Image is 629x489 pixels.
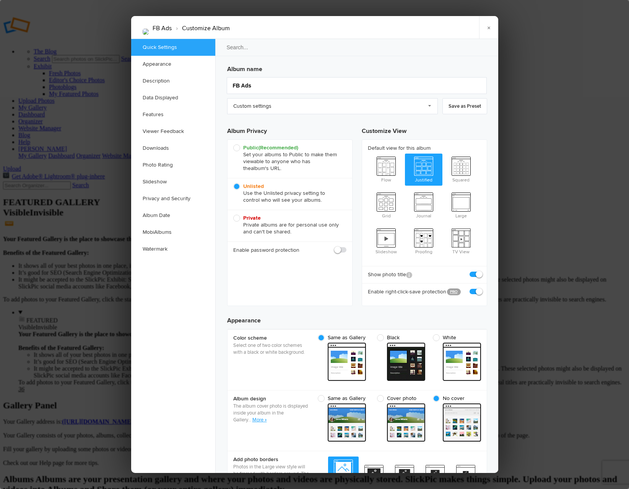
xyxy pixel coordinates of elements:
span: White [433,334,477,341]
b: Public [243,144,298,151]
a: Viewer Feedback [131,123,215,140]
a: Slideshow [131,173,215,190]
li: FB Ads [153,22,172,35]
b: Unlisted [243,183,264,189]
a: Photo Rating [131,157,215,173]
i: (Recommended) [258,144,298,151]
span: Slideshow [368,225,405,256]
a: Appearance [131,56,215,73]
a: Data Displayed [131,89,215,106]
b: Private [243,215,261,221]
a: Custom settings [227,98,438,114]
span: Squared [442,154,480,184]
b: Default view for this album [368,144,481,152]
img: 2025-09-08_07-54-54.jpg [143,29,149,35]
span: Set your albums to Public to make them viewable to anyone who has the [233,144,343,172]
span: Same as Gallery [318,334,366,341]
h3: Customize View [362,120,487,139]
a: Quick Settings [131,39,215,56]
span: cover From gallery - light [443,403,481,442]
b: Color scheme [233,334,310,342]
h3: Album Privacy [227,120,353,139]
p: The album cover photo is displayed inside your album in the Gallery. [233,403,310,423]
span: cover From gallery - light [328,403,366,442]
a: × [479,16,498,39]
span: Large [442,189,480,220]
span: Black [377,334,421,341]
a: Downloads [131,140,215,157]
b: Album design [233,395,310,403]
span: Cover photo [377,395,421,402]
span: cover From gallery - light [387,403,425,442]
input: Search... [215,39,499,56]
span: Use the Unlisted privacy setting to control who will see your albums. [233,183,343,204]
span: Same as Gallery [318,395,366,402]
b: Show photo title [368,271,412,279]
a: Watermark [131,241,215,257]
span: Proofing [405,225,442,256]
span: TV View [442,225,480,256]
span: album's URL. [251,165,281,172]
span: Journal [405,189,442,220]
b: Enable password protection [233,246,299,254]
span: No cover [433,395,477,402]
span: .. [249,417,252,423]
span: Private albums are for personal use only and can't be shared. [233,215,343,235]
p: Select one of two color schemes with a black or white background. [233,342,310,356]
li: Customize Album [172,22,230,35]
a: Album Date [131,207,215,224]
h3: Album name [227,62,487,74]
a: Description [131,73,215,89]
a: More » [252,417,267,423]
a: Privacy and Security [131,190,215,207]
a: Save as Preset [442,98,487,114]
span: Grid [368,189,405,220]
span: Justified [405,154,442,184]
b: Enable right-click-save protection [368,288,441,296]
h3: Appearance [227,310,487,325]
a: PRO [447,288,461,295]
b: Add photo borders [233,456,310,463]
a: MobiAlbums [131,224,215,241]
span: Flow [368,154,405,184]
a: Features [131,106,215,123]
